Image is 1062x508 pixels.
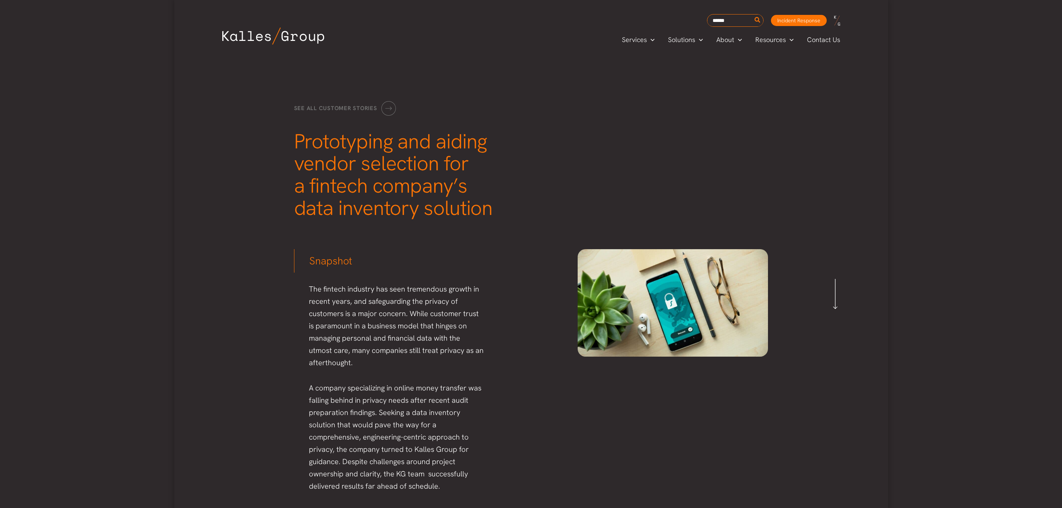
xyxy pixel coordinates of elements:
[661,34,710,45] a: SolutionsMenu Toggle
[647,34,655,45] span: Menu Toggle
[578,249,768,357] img: dan-nelson-ah-HeguOe9k-unsplash
[222,28,324,45] img: Kalles Group
[753,15,762,26] button: Search
[294,101,396,116] a: See all customer stories
[716,34,734,45] span: About
[668,34,695,45] span: Solutions
[615,33,847,46] nav: Primary Site Navigation
[309,284,484,367] span: The fintech industry has seen tremendous growth in recent years, and safeguarding the privacy of ...
[734,34,742,45] span: Menu Toggle
[294,128,493,222] span: Prototyping and aiding vendor selection for a fintech company’s data inventory solution
[710,34,749,45] a: AboutMenu Toggle
[622,34,647,45] span: Services
[771,15,827,26] a: Incident Response
[695,34,703,45] span: Menu Toggle
[294,249,485,268] h3: Snapshot
[807,34,840,45] span: Contact Us
[786,34,794,45] span: Menu Toggle
[800,34,848,45] a: Contact Us
[755,34,786,45] span: Resources
[615,34,661,45] a: ServicesMenu Toggle
[309,383,481,491] span: A company specializing in online money transfer was falling behind in privacy needs after recent ...
[749,34,800,45] a: ResourcesMenu Toggle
